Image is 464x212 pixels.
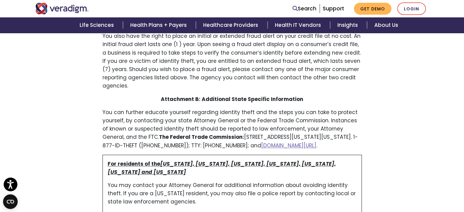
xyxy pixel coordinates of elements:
[261,142,316,149] a: [DOMAIN_NAME][URL]
[35,3,89,14] img: Veradigm logo
[397,2,426,15] a: Login
[293,5,316,13] a: Search
[347,168,457,205] iframe: Drift Chat Widget
[103,32,362,90] p: You also have the right to place an initial or extended fraud alert on your credit file at no cos...
[161,95,303,103] strong: Attachment B: Additional State Specific Information
[108,181,357,206] p: You may contact your Attorney General for additional information about avoiding identity theft. I...
[3,194,18,209] button: Open CMP widget
[103,108,362,150] p: You can further educate yourself regarding identity theft and the steps you can take to protect y...
[323,5,344,12] a: Support
[123,17,196,33] a: Health Plans + Payers
[108,160,336,176] u: For residents of the
[72,17,123,33] a: Life Sciences
[330,17,367,33] a: Insights
[159,133,244,141] strong: The Federal Trade Commission:
[367,17,405,33] a: About Us
[196,17,267,33] a: Healthcare Providers
[354,3,391,15] a: Get Demo
[268,17,330,33] a: Health IT Vendors
[108,160,336,176] em: [US_STATE], [US_STATE], [US_STATE], [US_STATE], [US_STATE], [US_STATE] and [US_STATE]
